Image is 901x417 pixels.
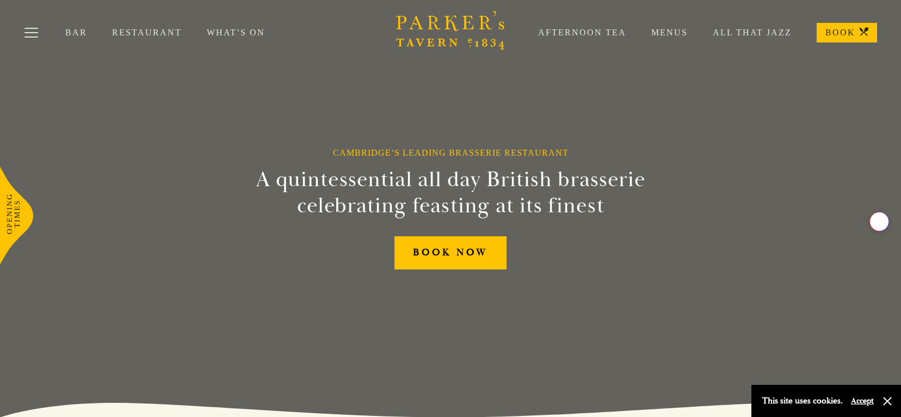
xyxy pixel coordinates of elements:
a: BOOK NOW [394,236,507,269]
h2: A quintessential all day British brasserie celebrating feasting at its finest [202,167,699,219]
h1: Cambridge’s Leading Brasserie Restaurant [333,148,569,158]
button: Accept [851,396,874,406]
p: This site uses cookies. [762,393,843,409]
button: Close and accept [882,396,893,407]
